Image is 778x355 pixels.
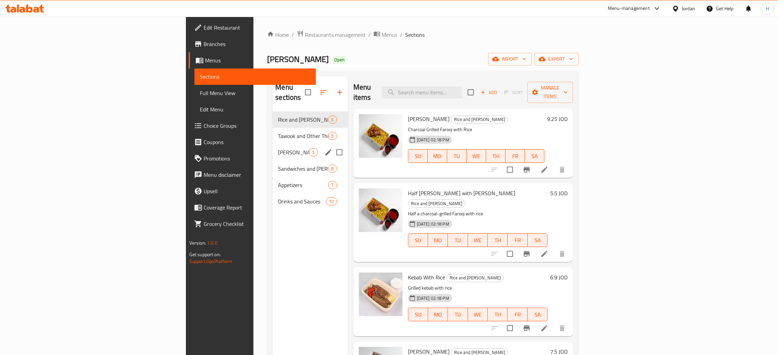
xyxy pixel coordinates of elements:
span: import [494,55,526,63]
span: FR [510,235,525,245]
a: Choice Groups [189,118,316,134]
span: Menus [205,56,310,64]
button: SU [408,149,428,163]
span: Branches [204,40,310,48]
a: Promotions [189,150,316,167]
a: Edit menu item [540,324,548,332]
button: delete [554,246,570,262]
button: SU [408,233,428,247]
span: [DATE] 02:18 PM [414,137,452,143]
button: Add [478,87,500,98]
a: Edit Restaurant [189,19,316,36]
span: 1.0.0 [207,238,218,247]
span: TH [489,151,503,161]
a: Edit menu item [540,166,548,174]
div: items [328,165,337,173]
nav: breadcrumb [267,30,578,39]
span: TU [451,310,465,320]
a: Sections [194,68,316,85]
span: SA [530,310,545,320]
span: Sandwiches and [PERSON_NAME] [278,165,328,173]
input: search [382,87,462,98]
span: Coupons [204,138,310,146]
span: Get support on: [189,250,221,259]
span: 6 [328,117,336,123]
a: Menu disclaimer [189,167,316,183]
div: Drinks and Sauces10 [273,193,348,210]
a: Branches [189,36,316,52]
a: Coupons [189,134,316,150]
button: WE [468,233,488,247]
span: [PERSON_NAME] [408,114,450,124]
span: SA [530,235,545,245]
span: 8 [328,166,336,172]
img: Kebab With Rice [359,273,402,316]
a: Edit menu item [540,250,548,258]
div: items [326,197,337,205]
span: Appetizers [278,181,328,189]
h6: 6.9 JOD [550,273,568,282]
span: Tawook and Other Things [278,132,328,140]
a: Restaurants management [297,30,366,39]
span: Edit Restaurant [204,24,310,32]
button: edit [323,147,334,157]
div: Rice and Farooj [278,115,328,124]
p: Grilled kebab with rice [408,284,548,292]
div: Rice and Farooj [451,115,508,124]
div: Jordan [682,5,695,12]
a: Menus [189,52,316,68]
span: FR [508,151,522,161]
span: Sections [405,31,425,39]
span: Kebab With Rice [408,272,445,282]
span: Sections [200,73,310,81]
div: Rice and Farooj [408,199,465,207]
button: Branch-specific-item [518,320,535,336]
span: Choice Groups [204,122,310,130]
span: Rice and [PERSON_NAME] [278,115,328,124]
span: MO [430,151,444,161]
img: Farooj Abo Al-Abd With Rice [359,114,402,158]
span: FR [510,310,525,320]
button: TH [488,308,508,321]
h6: 9.25 JOD [547,114,568,124]
div: items [328,115,337,124]
span: Half [PERSON_NAME] with [PERSON_NAME] [408,188,515,198]
span: Add [480,89,498,96]
span: Full Menu View [200,89,310,97]
span: MO [431,235,445,245]
span: Restaurants management [305,31,366,39]
button: WE [467,149,486,163]
a: Upsell [189,183,316,199]
span: WE [471,310,485,320]
div: Tawook and Other Things9 [273,128,348,144]
button: MO [428,233,448,247]
div: Open [332,56,347,64]
span: Upsell [204,187,310,195]
span: SA [528,151,542,161]
span: [DATE] 02:18 PM [414,221,452,227]
button: SA [525,149,544,163]
span: Rice and [PERSON_NAME] [447,274,503,282]
span: H [766,5,769,12]
div: Sandwiches and [PERSON_NAME]8 [273,160,348,177]
a: Coverage Report [189,199,316,216]
span: Grocery Checklist [204,220,310,228]
button: TU [447,149,467,163]
button: FR [508,233,527,247]
button: WE [468,308,488,321]
span: 7 [328,182,336,188]
span: export [540,55,573,63]
span: Menus [382,31,397,39]
span: SU [411,235,425,245]
button: FR [505,149,525,163]
button: MO [428,308,448,321]
span: 10 [326,198,336,205]
a: Edit Menu [194,101,316,118]
span: MO [431,310,445,320]
button: SA [528,233,547,247]
button: Branch-specific-item [518,246,535,262]
span: TU [450,151,464,161]
a: Menus [373,30,397,39]
span: Select all sections [301,85,315,99]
